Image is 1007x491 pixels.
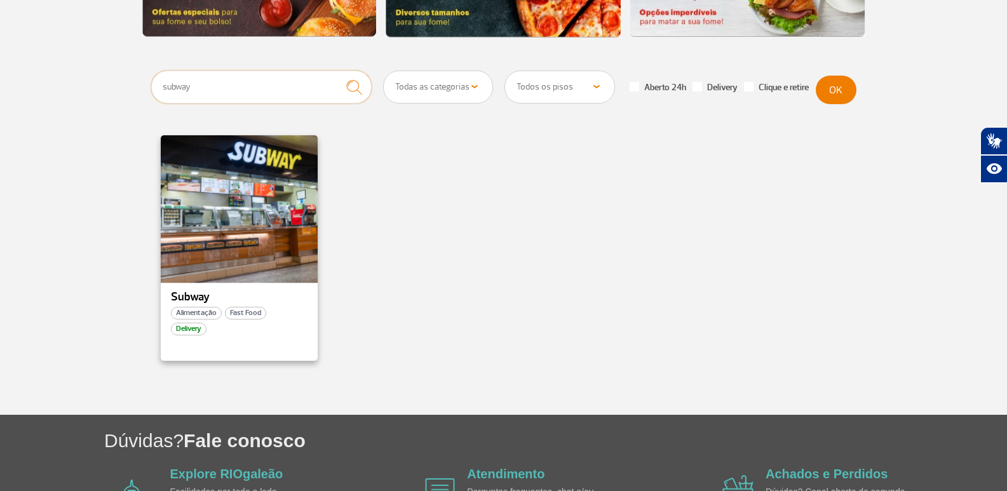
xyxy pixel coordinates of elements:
input: Digite o que procura [151,71,372,104]
label: Aberto 24h [630,82,686,93]
button: Abrir recursos assistivos. [980,155,1007,183]
span: Delivery [171,323,206,335]
p: Subway [171,291,308,304]
label: Clique e retire [744,82,809,93]
div: Plugin de acessibilidade da Hand Talk. [980,127,1007,183]
a: Atendimento [467,467,544,481]
span: Fale conosco [184,430,306,451]
h1: Dúvidas? [104,427,1007,454]
button: OK [816,76,856,104]
a: Explore RIOgaleão [170,467,283,481]
span: Alimentação [171,307,222,319]
a: Achados e Perdidos [766,467,888,481]
button: Abrir tradutor de língua de sinais. [980,127,1007,155]
span: Fast Food [225,307,266,319]
label: Delivery [693,82,738,93]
